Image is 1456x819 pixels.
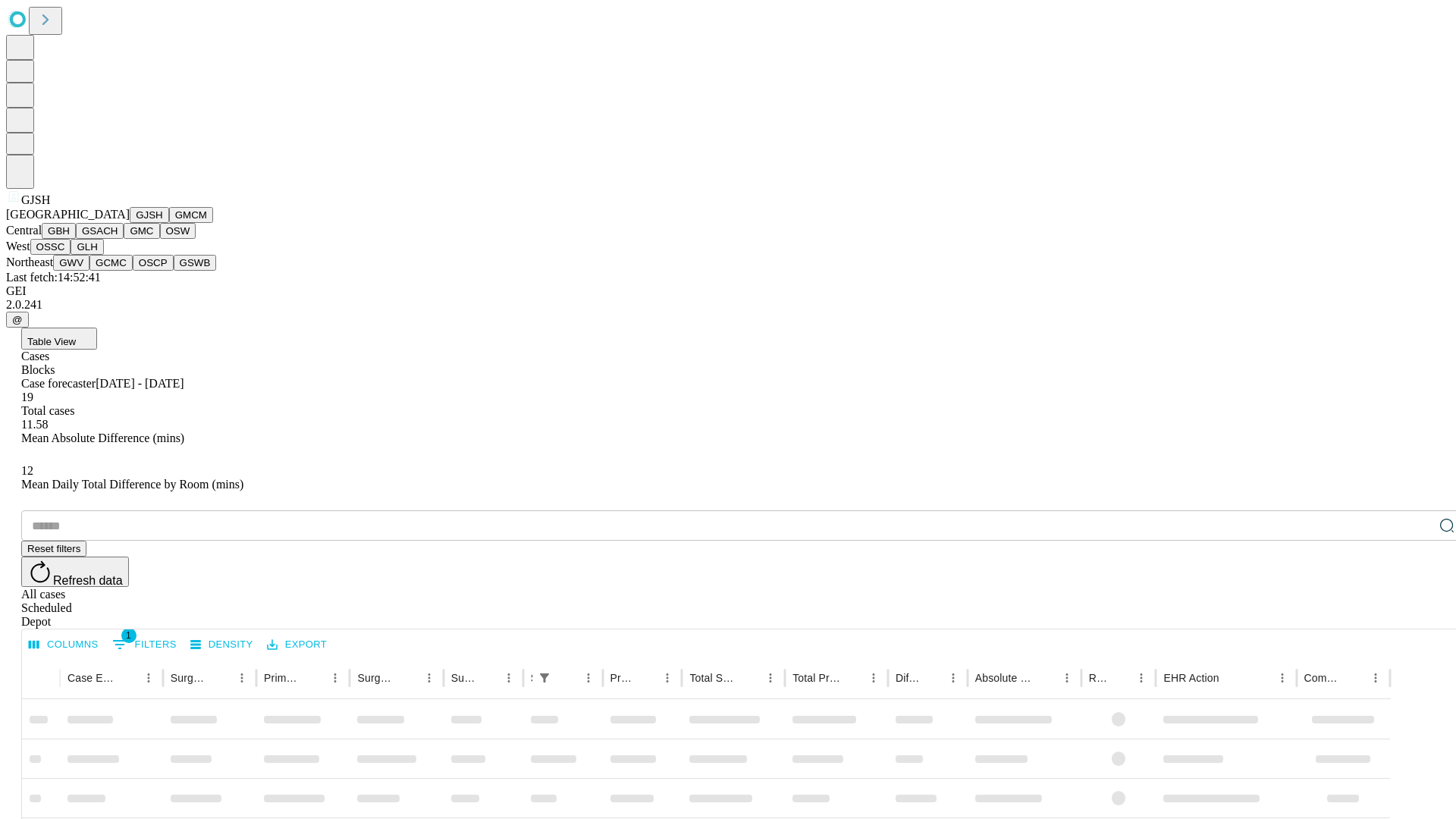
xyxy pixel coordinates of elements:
button: Sort [921,667,943,689]
button: OSW [160,223,196,239]
div: Difference [896,672,920,684]
button: @ [6,312,29,328]
button: Sort [1221,667,1242,689]
button: Sort [1109,667,1131,689]
button: Menu [231,667,253,689]
span: West [6,240,30,253]
button: GMC [124,223,159,239]
span: Central [6,224,42,237]
button: Sort [842,667,863,689]
button: OSCP [133,255,174,271]
div: GEI [6,284,1450,298]
div: Resolved in EHR [1089,672,1109,684]
button: Menu [325,667,346,689]
div: EHR Action [1163,672,1219,684]
button: GJSH [130,207,169,223]
span: Mean Daily Total Difference by Room (mins) [21,478,243,491]
button: Sort [210,667,231,689]
span: [DATE] - [DATE] [96,377,184,390]
div: Surgeon Name [171,672,209,684]
div: Surgery Date [451,672,475,684]
button: GMCM [169,207,213,223]
span: Refresh data [53,574,123,587]
button: Menu [1131,667,1152,689]
button: Reset filters [21,541,86,557]
span: @ [12,314,23,325]
div: Predicted In Room Duration [610,672,635,684]
span: 19 [21,391,33,403]
button: GSWB [174,255,217,271]
span: 12 [21,464,33,477]
button: Sort [477,667,498,689]
span: Table View [27,336,76,347]
div: Absolute Difference [975,672,1034,684]
button: Menu [1056,667,1078,689]
span: Case forecaster [21,377,96,390]
button: GCMC [89,255,133,271]
button: Sort [117,667,138,689]
button: Menu [1272,667,1293,689]
button: Sort [1035,667,1056,689]
button: GSACH [76,223,124,239]
span: 11.58 [21,418,48,431]
button: Menu [578,667,599,689]
div: Scheduled In Room Duration [531,672,532,684]
div: Case Epic Id [67,672,115,684]
button: Menu [863,667,884,689]
button: Menu [419,667,440,689]
button: Density [187,633,257,657]
span: [GEOGRAPHIC_DATA] [6,208,130,221]
button: Sort [557,667,578,689]
button: Menu [943,667,964,689]
div: Primary Service [264,672,302,684]
button: Menu [760,667,781,689]
button: Sort [739,667,760,689]
div: Surgery Name [357,672,395,684]
button: Sort [1344,667,1365,689]
span: GJSH [21,193,50,206]
span: 1 [121,628,136,643]
button: Show filters [108,632,180,657]
button: OSSC [30,239,71,255]
span: Reset filters [27,543,80,554]
div: Comments [1304,672,1342,684]
button: Sort [635,667,657,689]
button: Refresh data [21,557,129,587]
span: Northeast [6,256,53,268]
span: Last fetch: 14:52:41 [6,271,101,284]
span: Total cases [21,404,74,417]
button: Menu [657,667,678,689]
button: Menu [138,667,159,689]
div: Total Predicted Duration [792,672,840,684]
button: Select columns [25,633,102,657]
button: Show filters [534,667,555,689]
div: Total Scheduled Duration [689,672,737,684]
button: Menu [1365,667,1386,689]
div: 2.0.241 [6,298,1450,312]
button: Sort [397,667,419,689]
button: Menu [498,667,519,689]
span: Mean Absolute Difference (mins) [21,431,184,444]
div: 1 active filter [534,667,555,689]
button: Table View [21,328,97,350]
button: GBH [42,223,76,239]
button: Export [263,633,331,657]
button: GWV [53,255,89,271]
button: GLH [71,239,103,255]
button: Sort [303,667,325,689]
